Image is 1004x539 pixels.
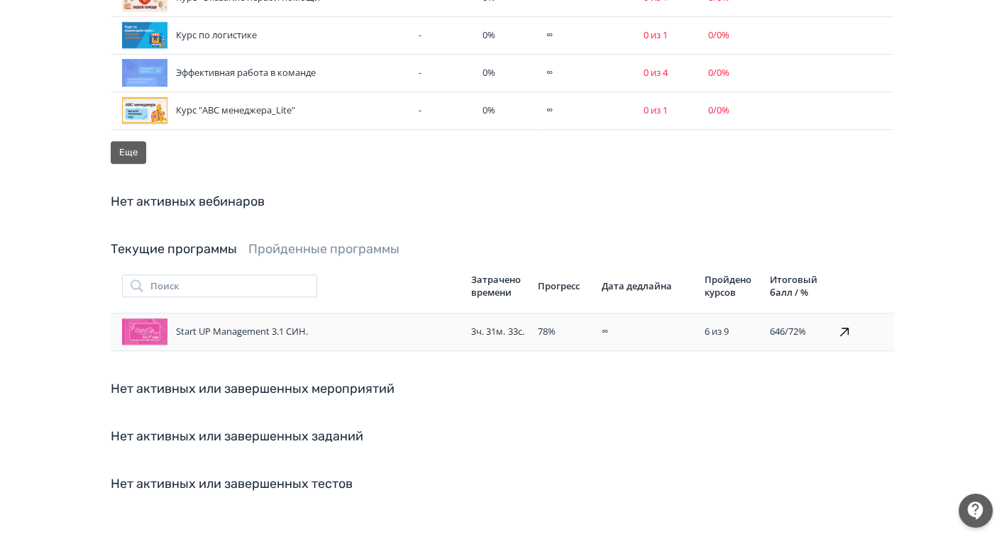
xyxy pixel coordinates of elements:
span: 0 / 0 % [707,66,729,79]
div: Нет активных или завершенных мероприятий [111,379,894,399]
div: Курс "ABC менеджера_Lite" [122,96,408,125]
div: - [419,28,471,43]
div: Start UP Management 3.1 СИН. [122,318,460,346]
div: Нет активных или завершенных тестов [111,474,894,494]
button: Еще [111,141,146,164]
div: - [419,104,471,118]
span: 33с. [508,325,524,338]
div: Нет активных или завершенных заданий [111,427,894,446]
span: 3ч. [471,325,484,338]
div: Итоговый балл / % [770,273,824,299]
div: Прогресс [538,279,590,292]
span: 0 % [482,28,495,41]
div: - [419,66,471,80]
div: Затрачено времени [471,273,527,299]
div: Нет активных вебинаров [111,192,894,211]
span: 0 % [482,66,495,79]
div: ∞ [546,66,631,80]
div: Дата дедлайна [602,279,693,292]
span: 0 / 0 % [707,28,729,41]
div: Курс по логистике [122,21,408,50]
span: 0 / 0 % [707,104,729,116]
a: Текущие программы [111,241,237,257]
a: Пройденные программы [248,241,399,257]
div: Пройдено курсов [705,273,758,299]
span: 0 из 1 [643,28,667,41]
div: Эффективная работа в команде [122,59,408,87]
span: 0 из 4 [643,66,667,79]
div: ∞ [546,104,631,118]
div: ∞ [546,28,631,43]
span: 646 / 72 % [770,325,806,338]
div: ∞ [602,325,693,339]
span: 0 % [482,104,495,116]
span: 0 из 1 [643,104,667,116]
span: 6 из 9 [705,325,729,338]
span: 78 % [538,325,556,338]
span: 31м. [486,325,505,338]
